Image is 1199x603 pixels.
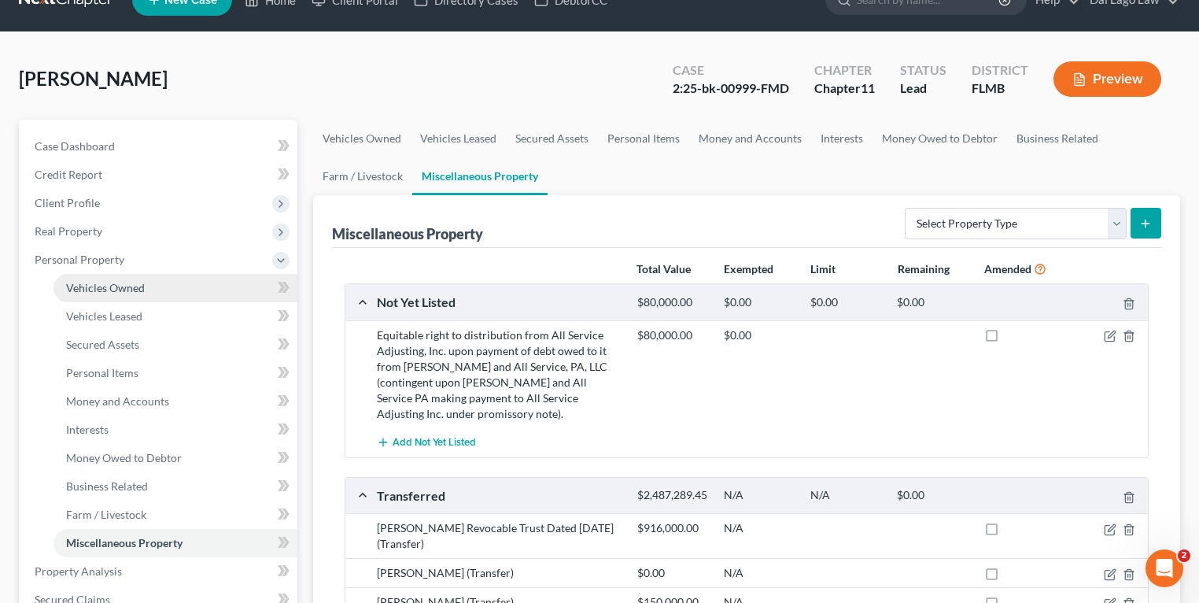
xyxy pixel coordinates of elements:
div: [PERSON_NAME] (Transfer) [369,565,629,581]
strong: Remaining [898,262,950,276]
span: Real Property [35,224,102,238]
div: [PERSON_NAME] Revocable Trust Dated [DATE] (Transfer) [369,520,629,552]
a: Credit Report [22,161,297,189]
div: Miscellaneous Property [332,224,483,243]
a: Vehicles Leased [411,120,506,157]
span: Personal Items [66,366,138,379]
span: Vehicles Leased [66,309,142,323]
span: Client Profile [35,196,100,209]
div: $80,000.00 [629,327,716,343]
a: Secured Assets [506,120,598,157]
div: Status [900,61,946,80]
a: Money Owed to Debtor [873,120,1007,157]
a: Personal Items [53,359,297,387]
a: Miscellaneous Property [412,157,548,195]
div: N/A [716,520,802,536]
a: Money and Accounts [689,120,811,157]
span: Miscellaneous Property [66,536,183,549]
span: Interests [66,423,109,436]
div: N/A [716,488,802,503]
div: Case [673,61,789,80]
div: $0.00 [802,295,889,310]
strong: Exempted [724,262,773,276]
span: Case Dashboard [35,139,115,153]
strong: Amended [984,262,1031,276]
a: Vehicles Owned [53,274,297,302]
span: Vehicles Owned [66,281,145,294]
div: $0.00 [629,565,716,581]
a: Secured Assets [53,331,297,359]
div: Transferred [369,487,629,504]
span: Business Related [66,479,148,493]
div: N/A [802,488,889,503]
a: Money Owed to Debtor [53,444,297,472]
div: $2,487,289.45 [629,488,716,503]
span: Credit Report [35,168,102,181]
div: Equitable right to distribution from All Service Adjusting, Inc. upon payment of debt owed to it ... [369,327,629,422]
div: $0.00 [716,295,802,310]
span: Money and Accounts [66,394,169,408]
span: [PERSON_NAME] [19,67,168,90]
div: $80,000.00 [629,295,716,310]
a: Case Dashboard [22,132,297,161]
a: Interests [811,120,873,157]
a: Farm / Livestock [53,501,297,529]
strong: Limit [810,262,836,276]
div: $916,000.00 [629,520,716,536]
a: Miscellaneous Property [53,529,297,557]
a: Vehicles Leased [53,302,297,331]
span: Property Analysis [35,564,122,578]
a: Business Related [1007,120,1108,157]
span: Money Owed to Debtor [66,451,182,464]
a: Vehicles Owned [313,120,411,157]
div: FLMB [972,80,1028,98]
div: District [972,61,1028,80]
span: Farm / Livestock [66,508,146,521]
strong: Total Value [636,262,691,276]
a: Business Related [53,472,297,501]
span: 11 [861,80,875,95]
span: Personal Property [35,253,124,266]
div: Lead [900,80,946,98]
div: $0.00 [716,327,802,343]
a: Property Analysis [22,557,297,586]
iframe: Intercom live chat [1146,549,1183,587]
span: 2 [1178,549,1190,562]
a: Money and Accounts [53,387,297,416]
a: Personal Items [598,120,689,157]
span: Add Not Yet Listed [393,437,476,449]
span: Secured Assets [66,338,139,351]
div: N/A [716,565,802,581]
button: Add Not Yet Listed [377,428,476,457]
div: $0.00 [889,295,976,310]
a: Interests [53,416,297,444]
a: Farm / Livestock [313,157,412,195]
div: Chapter [814,80,875,98]
div: Not Yet Listed [369,294,629,310]
div: $0.00 [889,488,976,503]
button: Preview [1053,61,1161,97]
div: 2:25-bk-00999-FMD [673,80,789,98]
div: Chapter [814,61,875,80]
